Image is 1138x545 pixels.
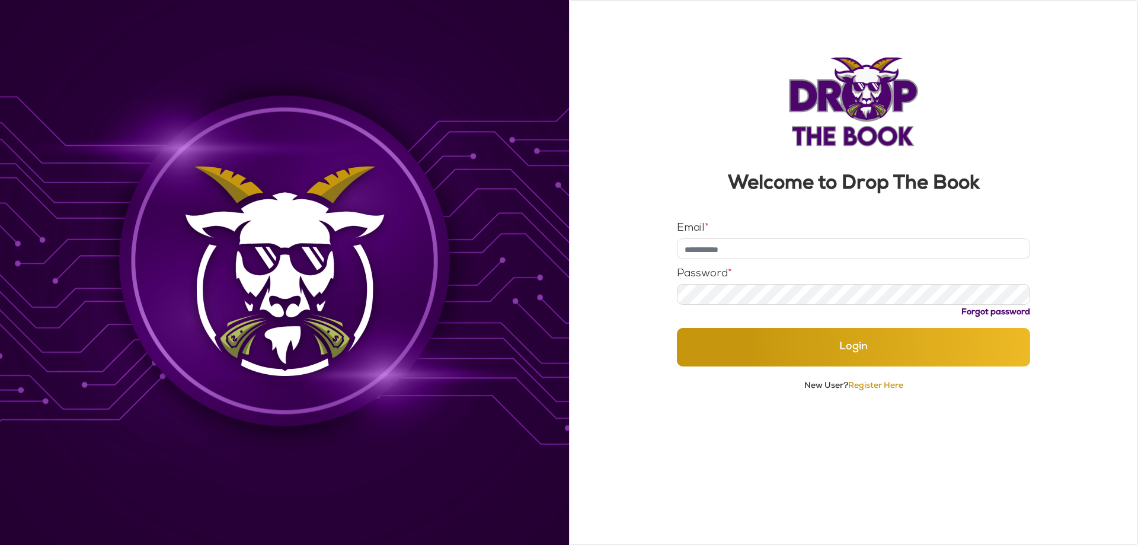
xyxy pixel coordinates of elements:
h3: Welcome to Drop The Book [677,175,1031,195]
p: New User? [677,381,1031,392]
a: Forgot password [961,308,1030,317]
img: Logo [788,58,919,146]
label: Password [677,269,732,279]
img: Background Image [172,155,398,390]
label: Email [677,223,709,234]
button: Login [677,328,1031,366]
a: Register Here [848,382,903,390]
